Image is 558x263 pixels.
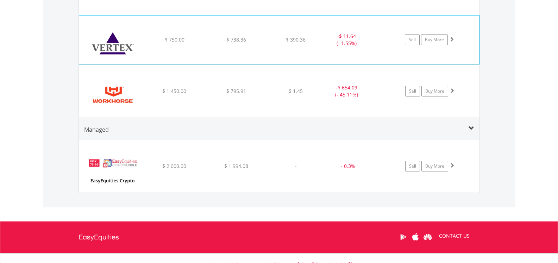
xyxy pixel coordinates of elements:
div: - (- 45.11%) [320,84,374,98]
span: $ 390.36 [286,36,306,43]
span: $ 1.45 [289,88,303,94]
a: Sell [405,35,420,45]
img: EQU.US.VRTX.png [83,24,143,62]
a: EasyEquities [79,221,119,253]
a: Apple [409,226,422,248]
span: Managed [84,126,109,133]
span: $ 1 994.08 [224,163,248,169]
span: $ 11.64 [339,33,356,39]
a: Huawei [422,226,434,248]
div: - (- 1.55%) [320,33,373,47]
a: Sell [405,86,420,96]
span: $ 654.09 [338,84,357,91]
span: $ 1 450.00 [162,88,186,94]
a: Google Play [397,226,409,248]
a: Sell [405,161,420,171]
span: $ 750.00 [165,36,184,43]
a: Buy More [421,35,448,45]
span: $ 795.91 [226,88,246,94]
div: - 0.3% [326,163,371,170]
span: $ 2 000.00 [162,163,186,169]
img: EQU.US.WKHS.png [82,74,143,116]
a: Buy More [421,86,448,96]
img: EasyEquities%20Crypto%20Bundle.png [82,148,143,190]
span: - [295,163,297,169]
a: Buy More [421,161,448,171]
a: CONTACT US [434,226,475,246]
span: $ 738.36 [226,36,246,43]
